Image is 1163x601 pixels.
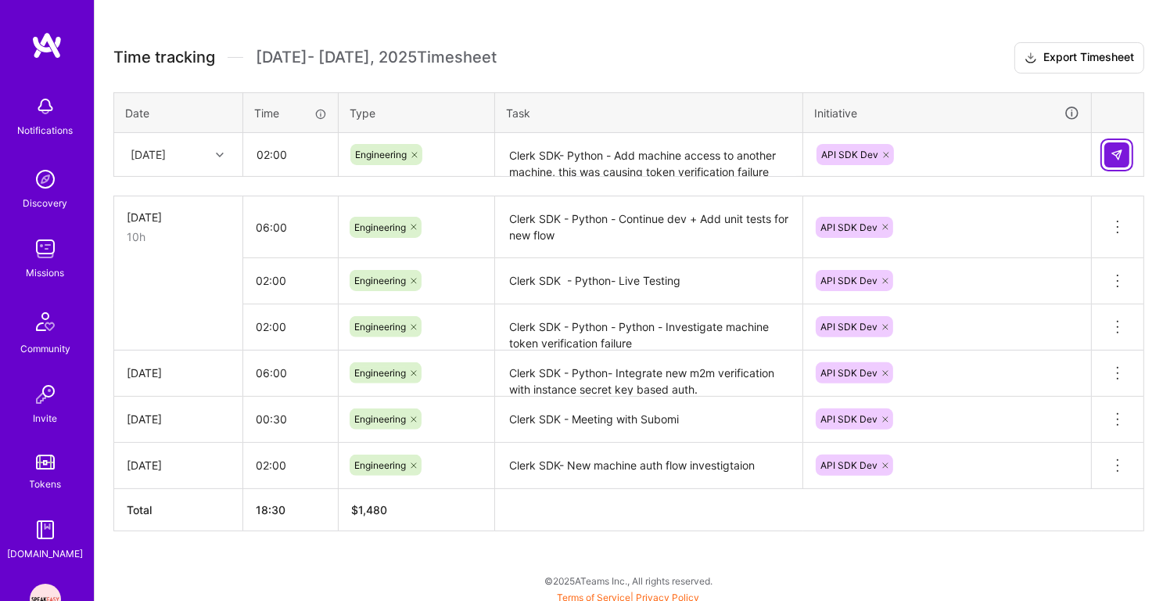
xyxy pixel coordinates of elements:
[821,149,878,160] span: API SDK Dev
[127,229,230,245] div: 10h
[497,198,801,257] textarea: Clerk SDK - Python - Continue dev + Add unit tests for new flow
[814,104,1080,122] div: Initiative
[820,459,878,471] span: API SDK Dev
[243,207,338,248] input: HH:MM
[243,488,339,531] th: 18:30
[351,503,387,516] span: $ 1,480
[127,457,230,473] div: [DATE]
[30,91,61,122] img: bell
[216,151,224,159] i: icon Chevron
[1104,142,1131,167] div: null
[243,398,338,440] input: HH:MM
[820,413,878,425] span: API SDK Dev
[820,367,878,379] span: API SDK Dev
[339,92,495,133] th: Type
[243,306,338,347] input: HH:MM
[1111,149,1123,161] img: Submit
[256,48,497,67] span: [DATE] - [DATE] , 2025 Timesheet
[354,221,406,233] span: Engineering
[243,444,338,486] input: HH:MM
[127,365,230,381] div: [DATE]
[23,195,68,211] div: Discovery
[94,561,1163,600] div: © 2025 ATeams Inc., All rights reserved.
[355,149,407,160] span: Engineering
[354,459,406,471] span: Engineering
[30,379,61,410] img: Invite
[34,410,58,426] div: Invite
[354,275,406,286] span: Engineering
[820,221,878,233] span: API SDK Dev
[30,233,61,265] img: teamwork
[243,260,338,301] input: HH:MM
[354,367,406,379] span: Engineering
[114,92,243,133] th: Date
[131,146,166,163] div: [DATE]
[114,488,243,531] th: Total
[30,476,62,492] div: Tokens
[30,514,61,545] img: guide book
[8,545,84,562] div: [DOMAIN_NAME]
[243,352,338,394] input: HH:MM
[20,340,70,357] div: Community
[1025,50,1037,67] i: icon Download
[127,209,230,225] div: [DATE]
[31,31,63,59] img: logo
[354,413,406,425] span: Engineering
[820,275,878,286] span: API SDK Dev
[497,444,801,488] textarea: Clerk SDK- New machine auth flow investigtaion
[354,321,406,333] span: Engineering
[497,398,801,441] textarea: Clerk SDK - Meeting with Subomi
[36,455,55,470] img: tokens
[30,164,61,195] img: discovery
[113,48,215,67] span: Time tracking
[127,411,230,427] div: [DATE]
[497,260,801,303] textarea: Clerk SDK - Python- Live Testing
[497,306,801,349] textarea: Clerk SDK - Python - Python - Investigate machine token verification failure
[27,265,65,281] div: Missions
[1014,42,1144,74] button: Export Timesheet
[497,135,801,176] textarea: Clerk SDK- Python - Add machine access to another machine, this was causing token verification fa...
[18,122,74,139] div: Notifications
[27,303,64,340] img: Community
[497,352,801,395] textarea: Clerk SDK - Python- Integrate new m2m verification with instance secret key based auth.
[254,105,327,121] div: Time
[820,321,878,333] span: API SDK Dev
[495,92,803,133] th: Task
[244,134,337,175] input: HH:MM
